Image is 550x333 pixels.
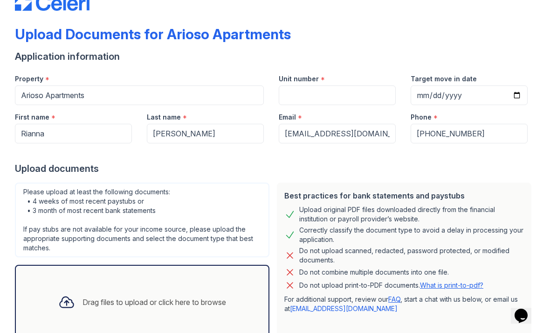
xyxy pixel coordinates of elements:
[299,246,524,265] div: Do not upload scanned, redacted, password protected, or modified documents.
[299,226,524,244] div: Correctly classify the document type to avoid a delay in processing your application.
[15,74,43,84] label: Property
[147,113,181,122] label: Last name
[15,162,535,175] div: Upload documents
[411,74,477,84] label: Target move in date
[15,26,291,43] div: Upload Documents for Arioso Apartments
[284,295,524,313] p: For additional support, review our , start a chat with us below, or email us at
[290,305,398,312] a: [EMAIL_ADDRESS][DOMAIN_NAME]
[15,50,535,63] div: Application information
[411,113,432,122] label: Phone
[299,205,524,224] div: Upload original PDF files downloaded directly from the financial institution or payroll provider’...
[420,281,483,289] a: What is print-to-pdf?
[511,296,541,324] iframe: chat widget
[15,183,269,257] div: Please upload at least the following documents: • 4 weeks of most recent paystubs or • 3 month of...
[15,113,49,122] label: First name
[388,295,400,303] a: FAQ
[279,113,296,122] label: Email
[299,281,483,290] p: Do not upload print-to-PDF documents.
[82,297,226,308] div: Drag files to upload or click here to browse
[284,190,524,201] div: Best practices for bank statements and paystubs
[279,74,319,84] label: Unit number
[299,267,449,278] div: Do not combine multiple documents into one file.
